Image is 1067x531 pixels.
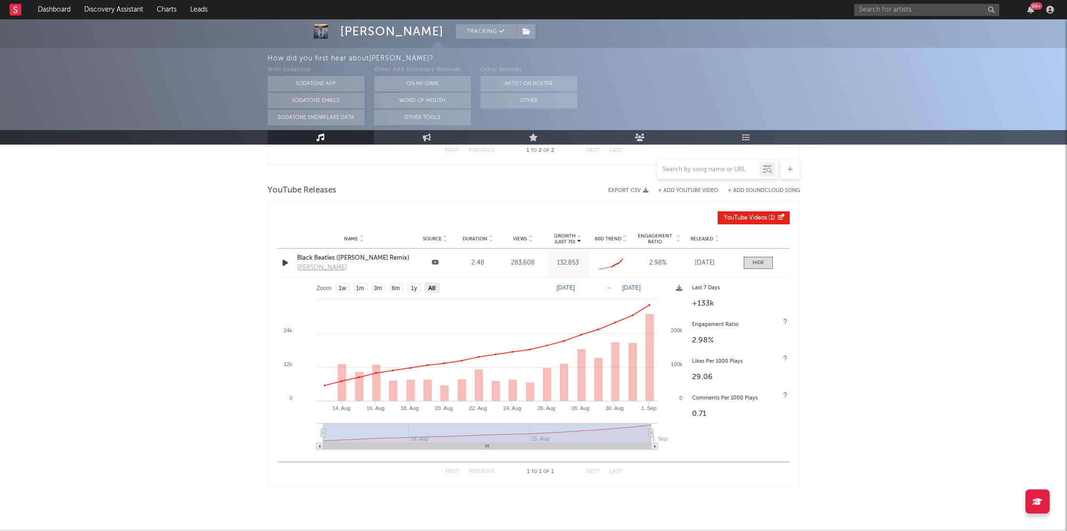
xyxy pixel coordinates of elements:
div: With Sodatone [268,64,364,76]
text: [DATE] [556,284,575,291]
a: [PERSON_NAME] [297,263,349,273]
button: Sodatone Emails [268,93,364,108]
div: 1 1 1 [514,466,567,478]
span: Source [423,236,442,242]
button: + Add SoundCloud Song [728,188,800,193]
div: 2.98 % [635,258,681,268]
div: 0.71 [692,408,785,420]
text: 200k [671,327,682,333]
span: of [543,470,549,474]
text: 100k [671,361,682,367]
div: Likes Per 1000 Plays [692,356,785,368]
text: 3m [374,285,382,292]
div: [DATE] [686,258,724,268]
text: 24. Aug [503,405,521,411]
button: Previous [469,148,495,153]
button: + Add YouTube Video [658,188,718,193]
div: 283,608 [502,258,544,268]
button: Other Tools [374,110,471,125]
div: 99 + [1030,2,1042,10]
text: 6m [391,285,400,292]
button: First [445,469,459,474]
span: YouTube Releases [268,185,336,196]
button: Next [586,469,600,474]
text: 22. Aug [469,405,487,411]
div: 2.98 % [692,335,785,346]
p: (Last 7d) [554,239,576,245]
div: 29.06 [692,371,785,383]
button: On My Own [374,76,471,91]
span: to [531,148,537,153]
span: YouTube Videos [724,215,767,221]
text: 26. Aug [537,405,555,411]
span: ( 1 ) [724,215,775,221]
span: to [531,470,537,474]
div: 1 2 2 [514,145,567,157]
div: 132,853 [549,258,587,268]
div: Last 7 Days [692,282,785,294]
button: + Add SoundCloud Song [718,188,800,193]
text: 20. Aug [435,405,452,411]
div: Engagement Ratio [692,319,785,331]
text: All [428,285,435,292]
span: 60D Trend [595,236,621,242]
button: Artist on Roster [481,76,577,91]
div: 2:48 [459,258,497,268]
button: YouTube Videos(1) [718,211,790,224]
button: Sodatone Snowflake Data [268,110,364,125]
span: Released [691,236,713,242]
text: 28. Aug [571,405,589,411]
div: + Add YouTube Video [648,188,718,193]
span: Duration [463,236,487,242]
div: Other A&R Discovery Methods [374,64,471,76]
button: Other [481,93,577,108]
button: First [445,148,459,153]
text: Zoom [316,285,331,292]
text: 14. Aug [332,405,350,411]
text: 1w [338,285,346,292]
text: 0 [289,395,292,401]
button: Export CSV [608,188,648,193]
button: Next [586,148,600,153]
button: Last [610,148,622,153]
button: Last [610,469,622,474]
text: 1. Sep [641,405,656,411]
button: Word Of Mouth [374,93,471,108]
a: Black Beatles ([PERSON_NAME] Remix) [297,253,411,263]
text: 12k [284,361,292,367]
text: 1y [411,285,417,292]
text: 24k [284,327,292,333]
span: Views [513,236,527,242]
input: Search by song name or URL [658,166,760,174]
span: Name [344,236,358,242]
p: Growth [554,233,576,239]
div: +133k [692,298,785,310]
text: 18. Aug [401,405,419,411]
span: of [543,148,549,153]
div: Other Sources [481,64,577,76]
div: [PERSON_NAME] [340,24,444,39]
span: Engagement Ratio [635,233,675,245]
input: Search for artists [854,4,999,16]
text: 16. Aug [366,405,384,411]
text: → [606,284,612,291]
button: 99+ [1027,6,1034,14]
button: Previous [469,469,495,474]
text: 1. Sep [652,436,667,442]
text: 30. Aug [605,405,623,411]
div: Comments Per 1000 Plays [692,393,785,404]
button: Tracking [456,24,516,39]
text: 0 [679,395,682,401]
text: [DATE] [622,284,641,291]
text: 1m [356,285,364,292]
button: Sodatone App [268,76,364,91]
